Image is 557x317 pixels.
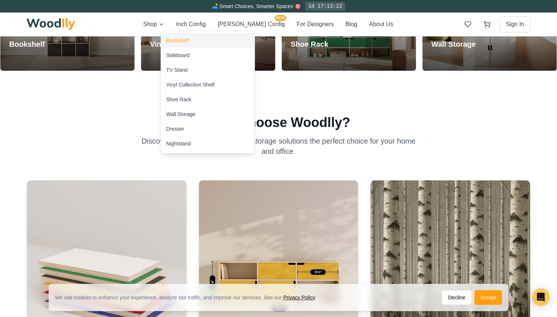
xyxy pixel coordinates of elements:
[166,140,191,147] div: Nightstand
[166,66,188,74] div: TV Stand
[166,125,184,133] div: Dresser
[166,110,196,118] div: Wall Storage
[166,81,214,88] div: Vinyl Collection Shelf
[166,96,191,103] div: Shoe Rack
[166,52,190,59] div: Sideboard
[161,31,255,154] div: Shop
[166,37,189,44] div: Bookshelf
